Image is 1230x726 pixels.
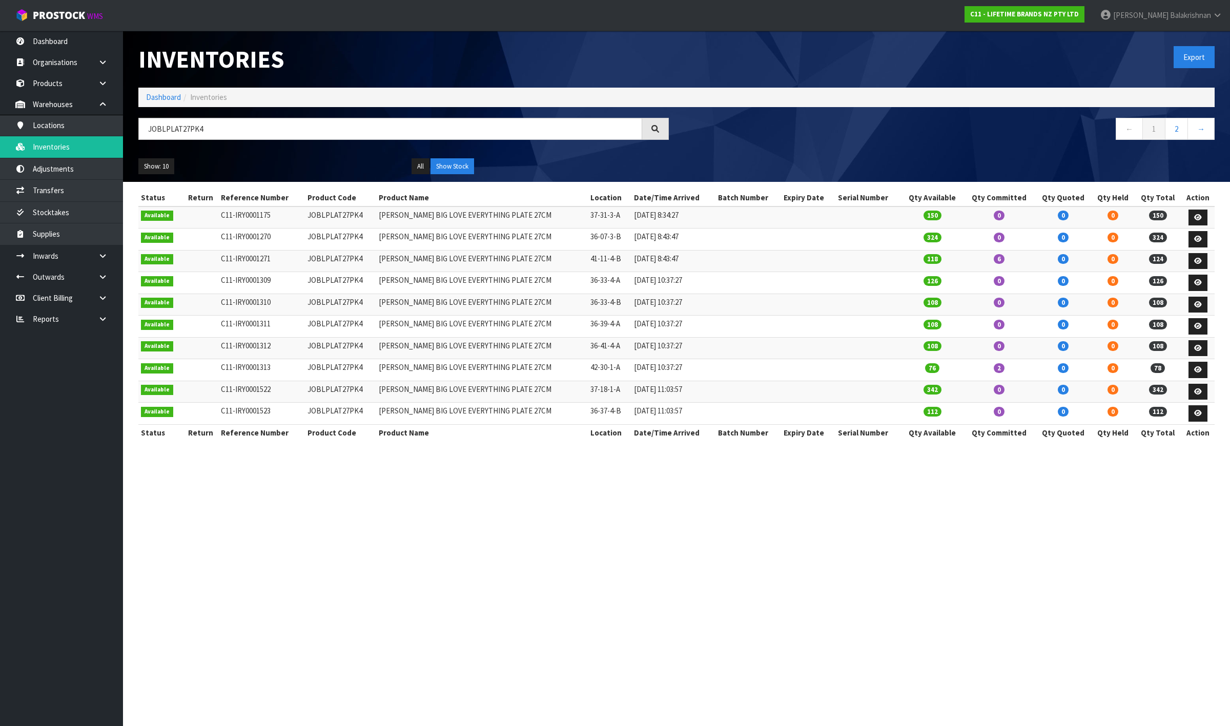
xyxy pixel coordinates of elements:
[218,337,305,359] td: C11-IRY0001312
[994,254,1004,264] span: 6
[631,206,715,229] td: [DATE] 8:34:27
[1170,10,1211,20] span: Balakrishnan
[1149,254,1167,264] span: 124
[305,272,376,294] td: JOBLPLAT27PK4
[1058,233,1069,242] span: 0
[588,294,631,316] td: 36-33-4-B
[588,403,631,425] td: 36-37-4-B
[305,403,376,425] td: JOBLPLAT27PK4
[218,316,305,338] td: C11-IRY0001311
[588,424,631,441] th: Location
[305,206,376,229] td: JOBLPLAT27PK4
[376,359,588,381] td: [PERSON_NAME] BIG LOVE EVERYTHING PLATE 27CM
[1108,276,1118,286] span: 0
[218,424,305,441] th: Reference Number
[1092,424,1135,441] th: Qty Held
[141,407,173,417] span: Available
[376,316,588,338] td: [PERSON_NAME] BIG LOVE EVERYTHING PLATE 27CM
[376,206,588,229] td: [PERSON_NAME] BIG LOVE EVERYTHING PLATE 27CM
[1058,211,1069,220] span: 0
[376,294,588,316] td: [PERSON_NAME] BIG LOVE EVERYTHING PLATE 27CM
[138,424,182,441] th: Status
[901,424,963,441] th: Qty Available
[1058,385,1069,395] span: 0
[1113,10,1168,20] span: [PERSON_NAME]
[1151,363,1165,373] span: 78
[1174,46,1215,68] button: Export
[1035,190,1092,206] th: Qty Quoted
[994,298,1004,307] span: 0
[1092,190,1135,206] th: Qty Held
[994,385,1004,395] span: 0
[631,229,715,251] td: [DATE] 8:43:47
[970,10,1079,18] strong: C11 - LIFETIME BRANDS NZ PTY LTD
[218,250,305,272] td: C11-IRY0001271
[1181,424,1215,441] th: Action
[924,341,941,351] span: 108
[141,233,173,243] span: Available
[1035,424,1092,441] th: Qty Quoted
[376,381,588,403] td: [PERSON_NAME] BIG LOVE EVERYTHING PLATE 27CM
[631,403,715,425] td: [DATE] 11:03:57
[305,359,376,381] td: JOBLPLAT27PK4
[218,229,305,251] td: C11-IRY0001270
[781,190,835,206] th: Expiry Date
[924,298,941,307] span: 108
[588,229,631,251] td: 36-07-3-B
[305,424,376,441] th: Product Code
[631,381,715,403] td: [DATE] 11:03:57
[1149,407,1167,417] span: 112
[305,337,376,359] td: JOBLPLAT27PK4
[631,272,715,294] td: [DATE] 10:37:27
[182,424,218,441] th: Return
[994,407,1004,417] span: 0
[218,272,305,294] td: C11-IRY0001309
[1108,320,1118,329] span: 0
[376,403,588,425] td: [PERSON_NAME] BIG LOVE EVERYTHING PLATE 27CM
[1149,211,1167,220] span: 150
[1165,118,1188,140] a: 2
[1058,363,1069,373] span: 0
[376,229,588,251] td: [PERSON_NAME] BIG LOVE EVERYTHING PLATE 27CM
[1058,407,1069,417] span: 0
[965,6,1084,23] a: C11 - LIFETIME BRANDS NZ PTY LTD
[1058,254,1069,264] span: 0
[218,403,305,425] td: C11-IRY0001523
[138,190,182,206] th: Status
[631,337,715,359] td: [DATE] 10:37:27
[631,316,715,338] td: [DATE] 10:37:27
[994,276,1004,286] span: 0
[1108,407,1118,417] span: 0
[963,190,1035,206] th: Qty Committed
[376,272,588,294] td: [PERSON_NAME] BIG LOVE EVERYTHING PLATE 27CM
[715,190,781,206] th: Batch Number
[182,190,218,206] th: Return
[781,424,835,441] th: Expiry Date
[1058,341,1069,351] span: 0
[924,233,941,242] span: 324
[1108,211,1118,220] span: 0
[994,233,1004,242] span: 0
[190,92,227,102] span: Inventories
[631,190,715,206] th: Date/Time Arrived
[305,316,376,338] td: JOBLPLAT27PK4
[1058,276,1069,286] span: 0
[305,190,376,206] th: Product Code
[994,363,1004,373] span: 2
[1149,385,1167,395] span: 342
[141,385,173,395] span: Available
[15,9,28,22] img: cube-alt.png
[218,190,305,206] th: Reference Number
[138,46,669,72] h1: Inventories
[376,250,588,272] td: [PERSON_NAME] BIG LOVE EVERYTHING PLATE 27CM
[924,320,941,329] span: 108
[924,254,941,264] span: 118
[1135,190,1181,206] th: Qty Total
[33,9,85,22] span: ProStock
[1116,118,1143,140] a: ←
[305,381,376,403] td: JOBLPLAT27PK4
[631,359,715,381] td: [DATE] 10:37:27
[1149,276,1167,286] span: 126
[1108,363,1118,373] span: 0
[1135,424,1181,441] th: Qty Total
